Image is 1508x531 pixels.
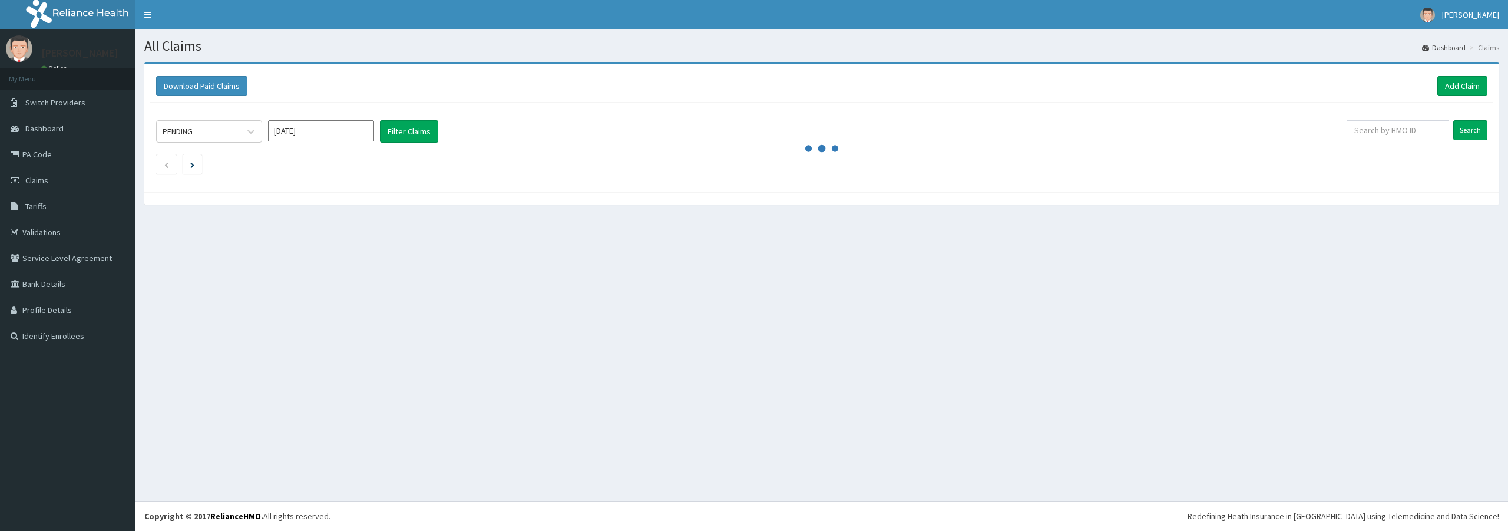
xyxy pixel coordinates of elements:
a: Next page [190,159,194,170]
footer: All rights reserved. [135,501,1508,531]
span: Claims [25,175,48,186]
span: Dashboard [25,123,64,134]
li: Claims [1467,42,1499,52]
img: User Image [6,35,32,62]
input: Search [1453,120,1487,140]
div: Redefining Heath Insurance in [GEOGRAPHIC_DATA] using Telemedicine and Data Science! [1188,510,1499,522]
span: [PERSON_NAME] [1442,9,1499,20]
span: Switch Providers [25,97,85,108]
button: Download Paid Claims [156,76,247,96]
a: Previous page [164,159,169,170]
img: User Image [1420,8,1435,22]
div: PENDING [163,126,193,137]
input: Select Month and Year [268,120,374,141]
a: Online [41,64,70,72]
a: Add Claim [1437,76,1487,96]
a: RelianceHMO [210,511,261,522]
a: Dashboard [1422,42,1466,52]
input: Search by HMO ID [1347,120,1449,140]
span: Tariffs [25,201,47,212]
button: Filter Claims [380,120,438,143]
h1: All Claims [144,38,1499,54]
p: [PERSON_NAME] [41,48,118,58]
strong: Copyright © 2017 . [144,511,263,522]
svg: audio-loading [804,131,839,166]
